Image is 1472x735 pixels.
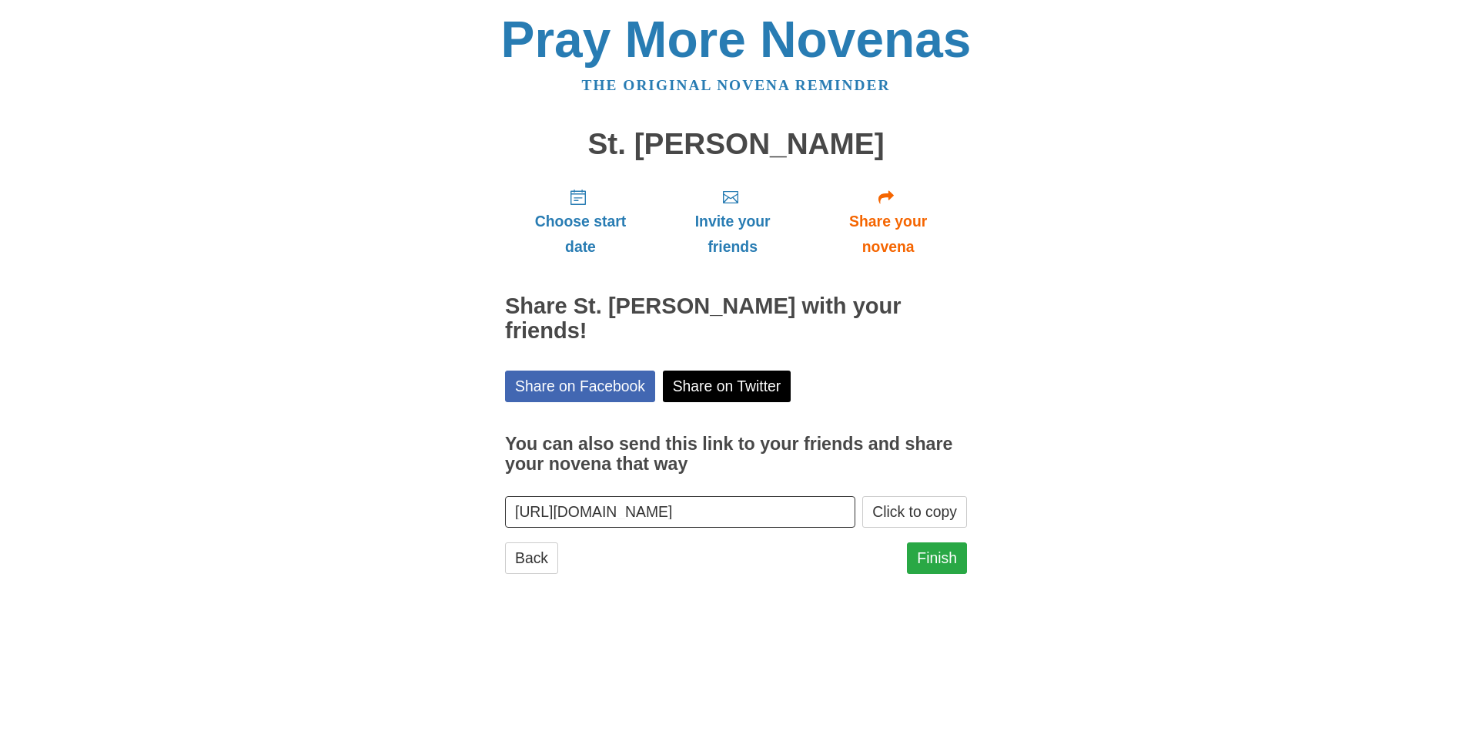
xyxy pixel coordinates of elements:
span: Choose start date [520,209,641,260]
h1: St. [PERSON_NAME] [505,128,967,161]
a: Pray More Novenas [501,11,972,68]
a: Invite your friends [656,176,809,267]
a: Back [505,542,558,574]
span: Invite your friends [671,209,794,260]
h2: Share St. [PERSON_NAME] with your friends! [505,294,967,344]
span: Share your novena [825,209,952,260]
button: Click to copy [862,496,967,528]
a: Share on Facebook [505,371,655,402]
a: The original novena reminder [582,77,891,93]
a: Share on Twitter [663,371,791,402]
a: Share your novena [809,176,967,267]
a: Finish [907,542,967,574]
a: Choose start date [505,176,656,267]
h3: You can also send this link to your friends and share your novena that way [505,435,967,474]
